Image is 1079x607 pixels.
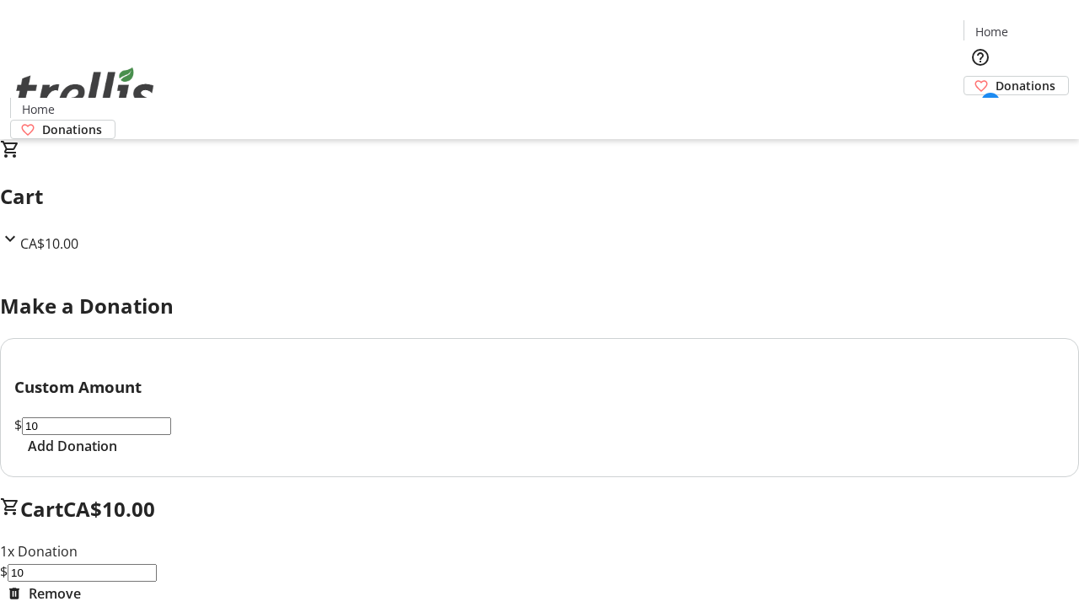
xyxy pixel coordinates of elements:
button: Cart [964,95,997,129]
button: Add Donation [14,436,131,456]
span: Donations [42,121,102,138]
h3: Custom Amount [14,375,1065,399]
span: Home [22,100,55,118]
span: $ [14,416,22,434]
a: Home [11,100,65,118]
input: Donation Amount [8,564,157,582]
img: Orient E2E Organization FpTSwFFZlG's Logo [10,49,160,133]
span: CA$10.00 [20,234,78,253]
a: Donations [964,76,1069,95]
button: Help [964,40,997,74]
span: Donations [996,77,1055,94]
span: Remove [29,583,81,604]
span: Add Donation [28,436,117,456]
a: Donations [10,120,115,139]
a: Home [964,23,1018,40]
span: CA$10.00 [63,495,155,523]
input: Donation Amount [22,417,171,435]
span: Home [975,23,1008,40]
